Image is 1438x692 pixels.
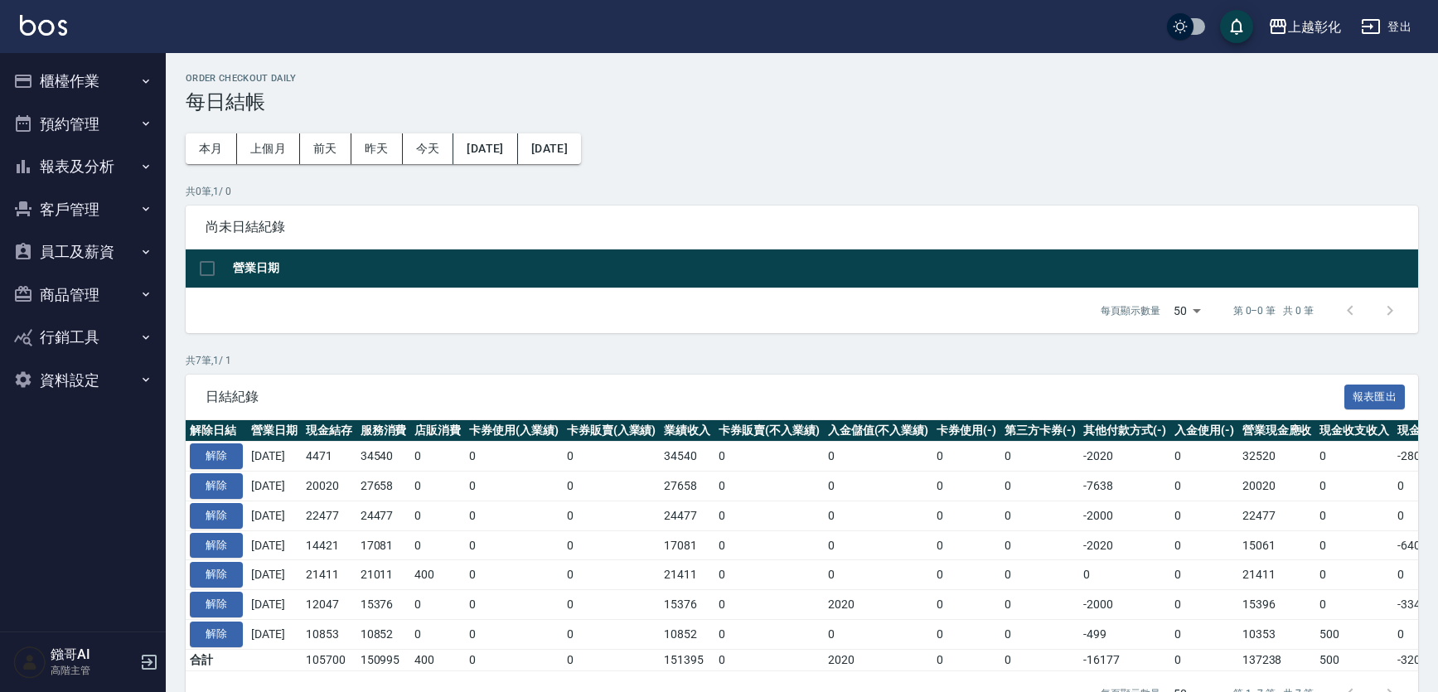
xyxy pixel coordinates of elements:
[824,560,933,590] td: 0
[660,420,714,442] th: 業績收入
[1315,442,1393,472] td: 0
[714,590,824,620] td: 0
[465,420,563,442] th: 卡券使用(入業績)
[190,473,243,499] button: 解除
[465,619,563,649] td: 0
[51,646,135,663] h5: 鏹哥AI
[190,533,243,559] button: 解除
[1101,303,1160,318] p: 每頁顯示數量
[229,249,1418,288] th: 營業日期
[302,530,356,560] td: 14421
[1000,590,1080,620] td: 0
[714,472,824,501] td: 0
[1315,530,1393,560] td: 0
[1344,388,1406,404] a: 報表匯出
[1315,590,1393,620] td: 0
[1079,442,1170,472] td: -2020
[1238,590,1316,620] td: 15396
[247,590,302,620] td: [DATE]
[356,560,411,590] td: 21011
[518,133,581,164] button: [DATE]
[563,619,661,649] td: 0
[1000,560,1080,590] td: 0
[356,501,411,530] td: 24477
[410,442,465,472] td: 0
[1354,12,1418,42] button: 登出
[190,443,243,469] button: 解除
[932,420,1000,442] th: 卡券使用(-)
[186,73,1418,84] h2: Order checkout daily
[1079,472,1170,501] td: -7638
[247,442,302,472] td: [DATE]
[302,590,356,620] td: 12047
[824,472,933,501] td: 0
[714,560,824,590] td: 0
[1220,10,1253,43] button: save
[714,619,824,649] td: 0
[1079,530,1170,560] td: -2020
[356,530,411,560] td: 17081
[1238,560,1316,590] td: 21411
[1233,303,1314,318] p: 第 0–0 筆 共 0 筆
[1315,560,1393,590] td: 0
[1170,420,1238,442] th: 入金使用(-)
[714,501,824,530] td: 0
[563,472,661,501] td: 0
[1000,420,1080,442] th: 第三方卡券(-)
[1079,501,1170,530] td: -2000
[932,560,1000,590] td: 0
[186,353,1418,368] p: 共 7 筆, 1 / 1
[1238,472,1316,501] td: 20020
[403,133,454,164] button: 今天
[1238,530,1316,560] td: 15061
[1000,530,1080,560] td: 0
[1315,420,1393,442] th: 現金收支收入
[1079,619,1170,649] td: -499
[660,530,714,560] td: 17081
[1261,10,1348,44] button: 上越彰化
[237,133,300,164] button: 上個月
[7,273,159,317] button: 商品管理
[1170,442,1238,472] td: 0
[1288,17,1341,37] div: 上越彰化
[563,649,661,670] td: 0
[190,592,243,617] button: 解除
[660,442,714,472] td: 34540
[1079,560,1170,590] td: 0
[660,619,714,649] td: 10852
[410,501,465,530] td: 0
[1238,649,1316,670] td: 137238
[932,619,1000,649] td: 0
[186,133,237,164] button: 本月
[1170,530,1238,560] td: 0
[1079,590,1170,620] td: -2000
[410,649,465,670] td: 400
[356,649,411,670] td: 150995
[1238,501,1316,530] td: 22477
[1315,501,1393,530] td: 0
[356,619,411,649] td: 10852
[932,649,1000,670] td: 0
[410,420,465,442] th: 店販消費
[932,590,1000,620] td: 0
[1079,420,1170,442] th: 其他付款方式(-)
[453,133,517,164] button: [DATE]
[824,501,933,530] td: 0
[465,649,563,670] td: 0
[714,442,824,472] td: 0
[824,442,933,472] td: 0
[660,472,714,501] td: 27658
[1167,288,1207,333] div: 50
[1079,649,1170,670] td: -16177
[824,649,933,670] td: 2020
[410,472,465,501] td: 0
[410,619,465,649] td: 0
[465,560,563,590] td: 0
[206,389,1344,405] span: 日結紀錄
[1315,472,1393,501] td: 0
[660,560,714,590] td: 21411
[1000,649,1080,670] td: 0
[563,590,661,620] td: 0
[824,420,933,442] th: 入金儲值(不入業績)
[465,472,563,501] td: 0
